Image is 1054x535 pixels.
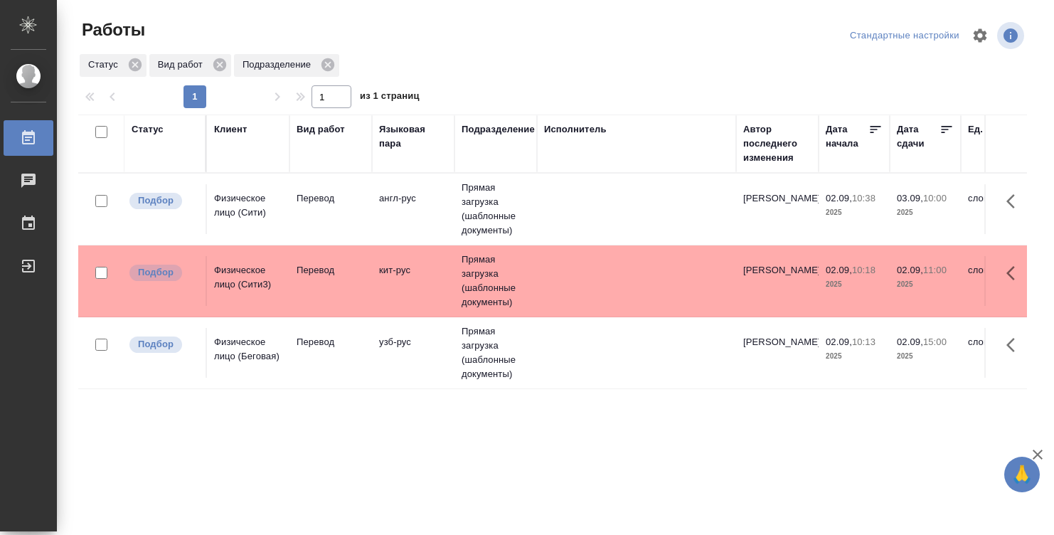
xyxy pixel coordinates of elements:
td: Прямая загрузка (шаблонные документы) [454,174,537,245]
p: 02.09, [826,337,852,347]
div: Исполнитель [544,122,607,137]
button: Здесь прячутся важные кнопки [998,328,1032,362]
p: Физическое лицо (Сити3) [214,263,282,292]
p: Подбор [138,194,174,208]
div: Дата сдачи [897,122,939,151]
td: слово [961,256,1043,306]
p: 10:00 [923,193,947,203]
div: Можно подбирать исполнителей [128,191,198,211]
p: Физическое лицо (Беговая) [214,335,282,364]
div: Ед. изм [968,122,1003,137]
button: Здесь прячутся важные кнопки [998,256,1032,290]
button: 🙏 [1004,457,1040,492]
div: Можно подбирать исполнителей [128,263,198,282]
div: Статус [132,122,164,137]
p: Подбор [138,337,174,351]
button: Здесь прячутся важные кнопки [998,184,1032,218]
p: 11:00 [923,265,947,275]
p: 02.09, [897,337,923,347]
p: 2025 [897,206,954,220]
div: Подразделение [234,54,339,77]
div: Статус [80,54,147,77]
div: Можно подбирать исполнителей [128,335,198,354]
div: Языковая пара [379,122,447,151]
p: Статус [88,58,123,72]
div: split button [846,25,963,47]
p: 10:38 [852,193,875,203]
p: Подбор [138,265,174,280]
p: 03.09, [897,193,923,203]
p: 2025 [826,206,883,220]
p: Перевод [297,335,365,349]
td: узб-рус [372,328,454,378]
span: 🙏 [1010,460,1034,489]
p: 02.09, [826,193,852,203]
td: Прямая загрузка (шаблонные документы) [454,317,537,388]
td: слово [961,328,1043,378]
span: из 1 страниц [360,88,420,108]
p: Перевод [297,263,365,277]
div: Клиент [214,122,247,137]
p: 2025 [826,277,883,292]
p: 2025 [897,277,954,292]
td: [PERSON_NAME] [736,184,819,234]
td: кит-рус [372,256,454,306]
td: англ-рус [372,184,454,234]
p: Перевод [297,191,365,206]
p: 02.09, [897,265,923,275]
p: Вид работ [158,58,208,72]
div: Вид работ [297,122,345,137]
span: Работы [78,18,145,41]
td: [PERSON_NAME] [736,328,819,378]
p: 15:00 [923,337,947,347]
p: 2025 [897,349,954,364]
p: Физическое лицо (Сити) [214,191,282,220]
div: Дата начала [826,122,868,151]
td: [PERSON_NAME] [736,256,819,306]
span: Настроить таблицу [963,18,997,53]
td: слово [961,184,1043,234]
div: Автор последнего изменения [743,122,811,165]
div: Вид работ [149,54,231,77]
div: Подразделение [462,122,535,137]
p: 02.09, [826,265,852,275]
span: Посмотреть информацию [997,22,1027,49]
p: 10:18 [852,265,875,275]
td: Прямая загрузка (шаблонные документы) [454,245,537,317]
p: 10:13 [852,337,875,347]
p: 2025 [826,349,883,364]
p: Подразделение [243,58,316,72]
